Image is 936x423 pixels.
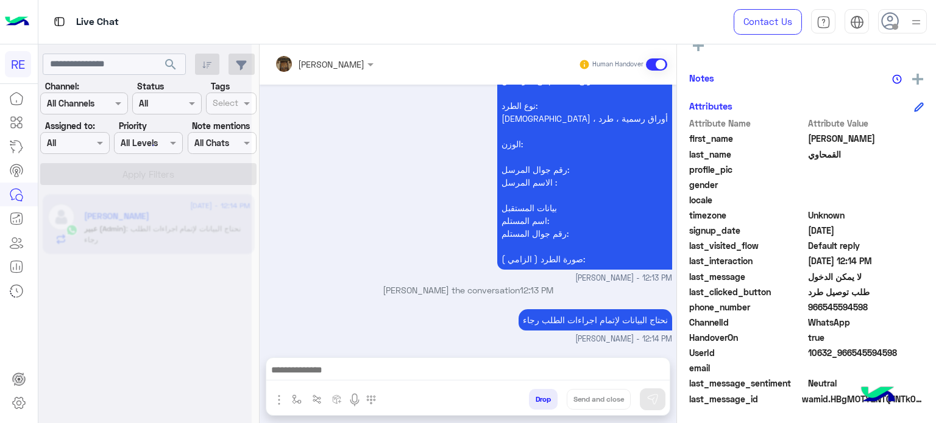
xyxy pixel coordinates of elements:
p: 21/8/2025, 12:14 PM [519,309,672,330]
button: Drop [529,389,558,410]
h6: Notes [689,72,714,83]
div: loading... [134,135,155,156]
img: select flow [292,394,302,404]
img: tab [850,15,864,29]
p: Live Chat [76,14,119,30]
img: send voice note [347,393,362,407]
span: [PERSON_NAME] - 12:13 PM [575,273,672,284]
img: Trigger scenario [312,394,322,404]
span: null [808,362,924,374]
span: last_interaction [689,254,806,267]
button: create order [327,389,347,409]
h6: Attributes [689,100,732,111]
span: 0 [808,377,924,390]
span: 2025-08-21T07:53:58.12Z [808,224,924,237]
img: send attachment [272,393,286,407]
span: Default reply [808,239,924,252]
a: tab [811,9,835,35]
button: select flow [287,389,307,409]
span: null [808,194,924,206]
span: Attribute Value [808,117,924,130]
span: 966545594598 [808,301,924,313]
small: Human Handover [592,60,643,69]
img: send message [647,393,659,405]
span: locale [689,194,806,206]
span: wamid.HBgMOTY2NTQ1NTk0NTk4FQIAEhggQjYxNDkxMEI1NTIyNTUzNTU0MjU1NjY5MTlCRDFDNzAA [802,393,924,405]
span: profile_pic [689,163,806,176]
span: محمود [808,132,924,145]
div: RE [5,51,31,77]
span: 10632_966545594598 [808,346,924,359]
img: tab [52,14,67,29]
span: طلب توصيل طرد [808,285,924,298]
img: Logo [5,9,29,35]
span: [PERSON_NAME] - 12:14 PM [575,334,672,345]
span: ChannelId [689,316,806,329]
span: HandoverOn [689,331,806,344]
p: 21/8/2025, 12:13 PM [497,31,672,270]
span: timezone [689,209,806,222]
span: Attribute Name [689,117,806,130]
span: last_message_id [689,393,799,405]
span: last_message [689,270,806,283]
span: last_name [689,148,806,161]
div: Select [211,96,238,112]
a: Contact Us [734,9,802,35]
span: القمحاوي [808,148,924,161]
span: 2025-08-21T09:14:15.086Z [808,254,924,267]
span: UserId [689,346,806,359]
span: email [689,362,806,374]
span: gender [689,178,806,191]
span: true [808,331,924,344]
img: add [912,74,923,85]
span: phone_number [689,301,806,313]
p: [PERSON_NAME] the conversation [264,284,672,296]
img: create order [332,394,342,404]
span: 12:13 PM [520,285,553,295]
button: Send and close [567,389,631,410]
span: 2 [808,316,924,329]
img: notes [892,74,902,84]
button: Trigger scenario [307,389,327,409]
span: first_name [689,132,806,145]
img: make a call [366,395,376,405]
span: لا يمكن الدخول [808,270,924,283]
img: tab [817,15,831,29]
span: Unknown [808,209,924,222]
img: hulul-logo.png [857,374,899,417]
span: last_clicked_button [689,285,806,298]
span: null [808,178,924,191]
span: signup_date [689,224,806,237]
span: last_visited_flow [689,239,806,252]
span: last_message_sentiment [689,377,806,390]
img: profile [909,15,924,30]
